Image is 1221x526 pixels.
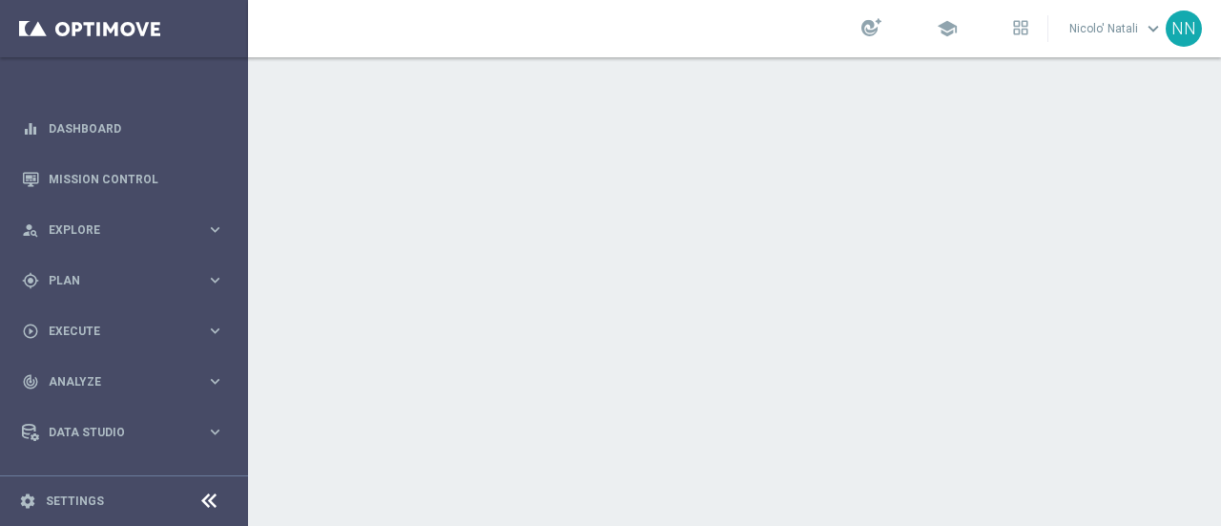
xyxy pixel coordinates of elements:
i: gps_fixed [22,272,39,289]
div: Analyze [22,373,206,390]
a: Dashboard [49,103,224,154]
button: play_circle_outline Execute keyboard_arrow_right [21,324,225,339]
span: Plan [49,275,206,286]
i: keyboard_arrow_right [206,271,224,289]
div: Explore [22,221,206,239]
div: NN [1166,11,1202,47]
i: keyboard_arrow_right [206,221,224,239]
div: Plan [22,272,206,289]
a: Mission Control [49,154,224,204]
i: keyboard_arrow_right [206,423,224,441]
i: keyboard_arrow_right [206,322,224,340]
span: Execute [49,326,206,337]
a: Nicolo' Natalikeyboard_arrow_down [1067,14,1166,43]
a: Settings [46,495,104,507]
div: Optibot [22,457,224,508]
a: Optibot [49,457,199,508]
i: person_search [22,221,39,239]
button: person_search Explore keyboard_arrow_right [21,222,225,238]
span: keyboard_arrow_down [1143,18,1164,39]
button: gps_fixed Plan keyboard_arrow_right [21,273,225,288]
div: Execute [22,323,206,340]
i: track_changes [22,373,39,390]
i: equalizer [22,120,39,137]
i: settings [19,493,36,510]
span: Data Studio [49,427,206,438]
div: Dashboard [22,103,224,154]
div: Data Studio [22,424,206,441]
i: keyboard_arrow_right [206,372,224,390]
div: Mission Control [22,154,224,204]
button: Mission Control [21,172,225,187]
button: Data Studio keyboard_arrow_right [21,425,225,440]
span: Analyze [49,376,206,388]
span: school [937,18,958,39]
button: equalizer Dashboard [21,121,225,137]
button: track_changes Analyze keyboard_arrow_right [21,374,225,389]
i: play_circle_outline [22,323,39,340]
i: lightbulb [22,474,39,492]
span: Explore [49,224,206,236]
